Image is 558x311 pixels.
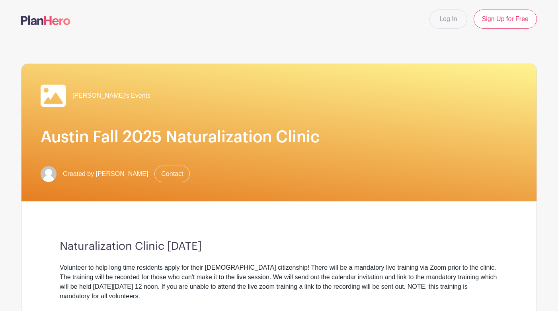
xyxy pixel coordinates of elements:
h1: Austin Fall 2025 Naturalization Clinic [41,127,517,147]
img: default-ce2991bfa6775e67f084385cd625a349d9dcbb7a52a09fb2fda1e96e2d18dcdb.png [41,166,57,182]
a: Contact [154,166,190,182]
span: Created by [PERSON_NAME] [63,169,148,179]
a: Sign Up for Free [474,10,537,29]
span: [PERSON_NAME]'s Events [72,91,150,100]
a: Log In [429,10,467,29]
div: Volunteer to help long time residents apply for their [DEMOGRAPHIC_DATA] citizenship! There will ... [60,263,498,301]
h3: Naturalization Clinic [DATE] [60,240,498,253]
img: logo-507f7623f17ff9eddc593b1ce0a138ce2505c220e1c5a4e2b4648c50719b7d32.svg [21,15,70,25]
